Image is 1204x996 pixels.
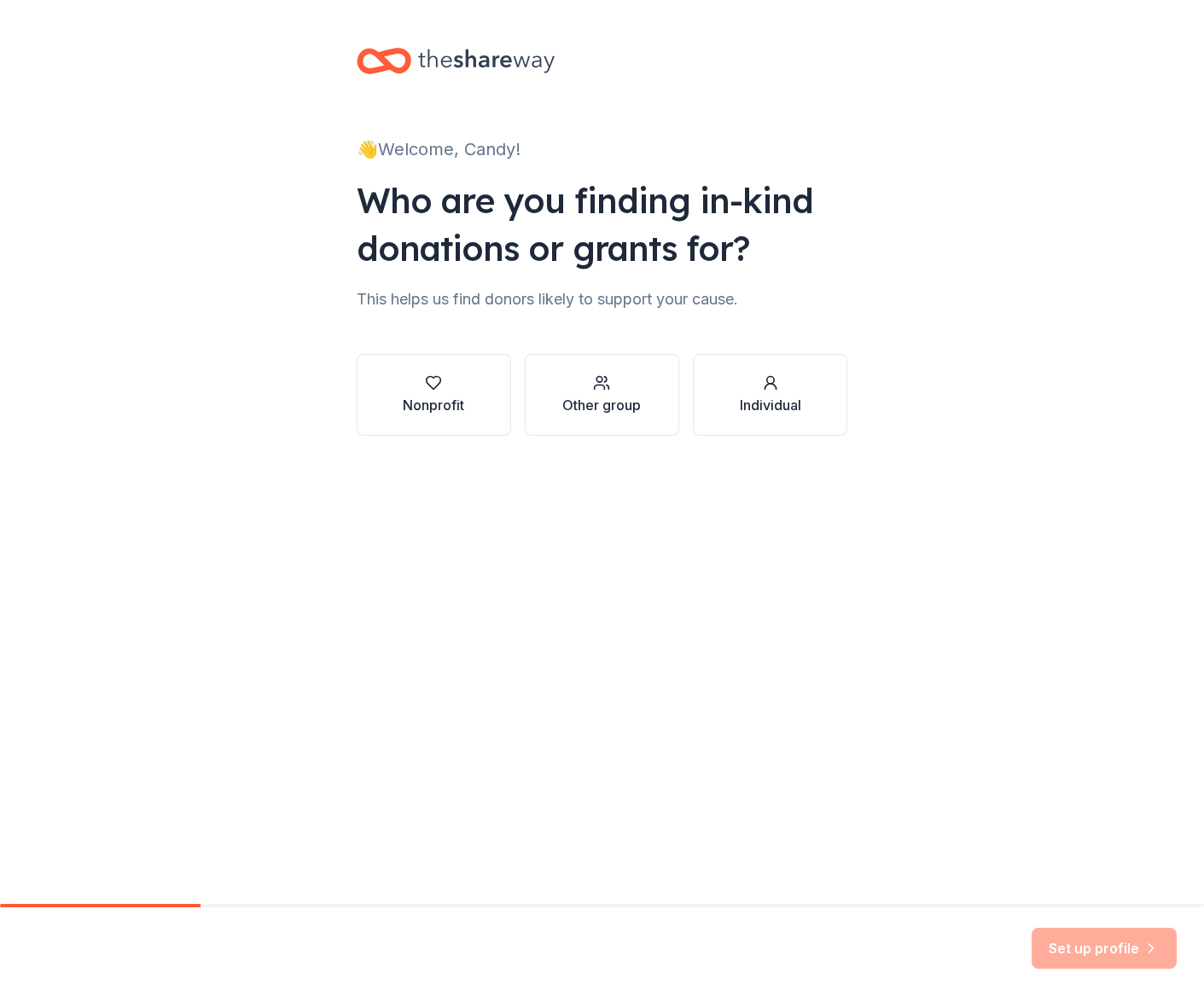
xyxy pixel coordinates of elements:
button: Individual [693,354,847,436]
div: 👋 Welcome, Candy! [357,136,848,163]
div: Individual [740,395,801,415]
button: Other group [525,354,679,436]
div: This helps us find donors likely to support your cause. [357,286,848,313]
div: Who are you finding in-kind donations or grants for? [357,177,848,272]
button: Nonprofit [357,354,511,436]
div: Nonprofit [403,395,464,415]
div: Other group [562,395,641,415]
